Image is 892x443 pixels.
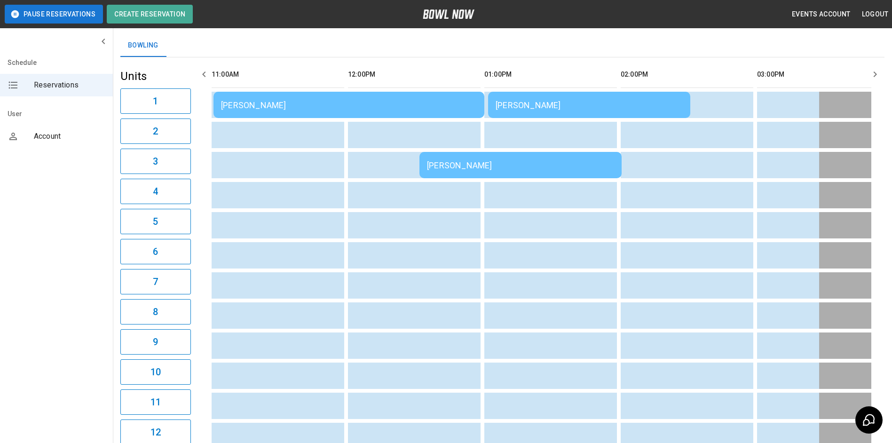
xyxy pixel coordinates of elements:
button: Pause Reservations [5,5,103,24]
h6: 5 [153,214,158,229]
button: Bowling [120,34,166,57]
h6: 10 [150,364,161,380]
span: Reservations [34,79,105,91]
button: 7 [120,269,191,294]
button: Create Reservation [107,5,193,24]
h6: 1 [153,94,158,109]
span: Account [34,131,105,142]
button: 9 [120,329,191,355]
button: 6 [120,239,191,264]
h6: 7 [153,274,158,289]
button: 1 [120,88,191,114]
h6: 9 [153,334,158,349]
button: 8 [120,299,191,324]
button: 2 [120,119,191,144]
h6: 2 [153,124,158,139]
div: [PERSON_NAME] [221,100,477,110]
div: inventory tabs [120,34,884,57]
h6: 3 [153,154,158,169]
h6: 4 [153,184,158,199]
img: logo [423,9,474,19]
div: [PERSON_NAME] [427,160,614,170]
button: 11 [120,389,191,415]
div: [PERSON_NAME] [496,100,683,110]
button: Events Account [788,6,854,23]
h5: Units [120,69,191,84]
h6: 11 [150,395,161,410]
h6: 8 [153,304,158,319]
button: 10 [120,359,191,385]
h6: 6 [153,244,158,259]
th: 11:00AM [212,61,344,88]
button: 4 [120,179,191,204]
h6: 12 [150,425,161,440]
button: 5 [120,209,191,234]
button: Logout [858,6,892,23]
button: 3 [120,149,191,174]
th: 12:00PM [348,61,481,88]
